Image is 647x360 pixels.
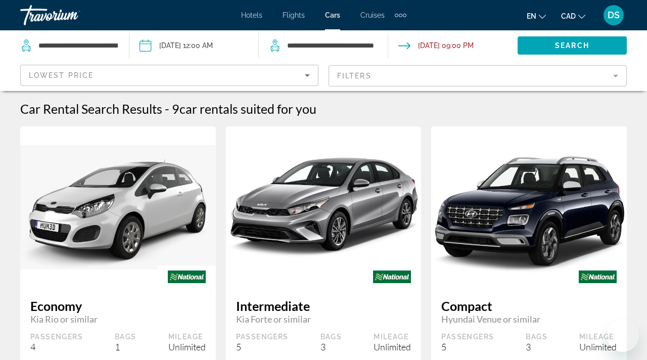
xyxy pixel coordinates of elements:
[115,341,136,352] div: 1
[398,30,474,61] button: Drop-off date: Oct 19, 2025 09:00 PM
[374,332,411,341] div: Mileage
[527,9,546,23] button: Change language
[526,341,547,352] div: 3
[608,10,620,20] span: DS
[20,145,216,269] img: primary.png
[329,65,627,87] button: Filter
[360,11,385,19] a: Cruises
[30,341,83,352] div: 4
[30,332,83,341] div: Passengers
[165,101,169,116] span: -
[441,298,617,313] span: Compact
[518,36,627,55] button: Search
[527,12,536,20] span: en
[236,298,411,313] span: Intermediate
[241,11,262,19] a: Hotels
[579,341,617,352] div: Unlimited
[140,30,213,61] button: Pickup date: Oct 15, 2025 12:00 AM
[320,341,342,352] div: 3
[526,332,547,341] div: Bags
[168,341,206,352] div: Unlimited
[600,5,627,26] button: User Menu
[30,298,206,313] span: Economy
[579,332,617,341] div: Mileage
[607,320,639,352] iframe: Кнопка запуска окна обмена сообщениями
[561,12,576,20] span: CAD
[172,101,316,116] h2: 9
[555,41,589,50] span: Search
[325,11,340,19] a: Cars
[395,7,406,23] button: Extra navigation items
[20,2,121,28] a: Travorium
[29,69,310,81] mat-select: Sort by
[569,265,627,288] img: NATIONAL
[374,341,411,352] div: Unlimited
[561,9,585,23] button: Change currency
[158,265,216,288] img: NATIONAL
[226,134,422,281] img: primary.png
[115,332,136,341] div: Bags
[283,11,305,19] a: Flights
[30,313,206,325] span: Kia Rio or similar
[236,332,289,341] div: Passengers
[20,101,162,116] h1: Car Rental Search Results
[431,142,627,273] img: primary.png
[179,101,316,116] span: car rentals suited for you
[441,341,494,352] div: 5
[363,265,421,288] img: NATIONAL
[236,313,411,325] span: Kia Forte or similar
[168,332,206,341] div: Mileage
[441,332,494,341] div: Passengers
[236,341,289,352] div: 5
[320,332,342,341] div: Bags
[441,313,617,325] span: Hyundai Venue or similar
[29,71,94,79] span: Lowest Price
